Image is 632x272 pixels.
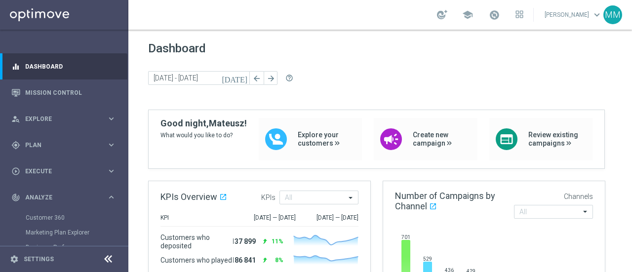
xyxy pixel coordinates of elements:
button: track_changes Analyze keyboard_arrow_right [11,194,117,201]
div: Dashboard [11,53,116,79]
i: settings [10,255,19,264]
i: person_search [11,115,20,123]
button: equalizer Dashboard [11,63,117,71]
button: person_search Explore keyboard_arrow_right [11,115,117,123]
div: Business Performance [26,240,127,255]
a: Business Performance [26,243,103,251]
div: Explore [11,115,107,123]
button: play_circle_outline Execute keyboard_arrow_right [11,167,117,175]
i: gps_fixed [11,141,20,150]
a: Settings [24,256,54,262]
i: play_circle_outline [11,167,20,176]
span: school [462,9,473,20]
a: [PERSON_NAME]keyboard_arrow_down [544,7,603,22]
i: keyboard_arrow_right [107,193,116,202]
button: Mission Control [11,89,117,97]
div: Analyze [11,193,107,202]
span: keyboard_arrow_down [592,9,602,20]
div: Mission Control [11,79,116,106]
div: MM [603,5,622,24]
div: Customer 360 [26,210,127,225]
span: Execute [25,168,107,174]
div: Plan [11,141,107,150]
div: Marketing Plan Explorer [26,225,127,240]
button: gps_fixed Plan keyboard_arrow_right [11,141,117,149]
i: keyboard_arrow_right [107,166,116,176]
a: Marketing Plan Explorer [26,229,103,236]
i: keyboard_arrow_right [107,140,116,150]
span: Explore [25,116,107,122]
div: Execute [11,167,107,176]
span: Analyze [25,194,107,200]
i: equalizer [11,62,20,71]
a: Customer 360 [26,214,103,222]
i: keyboard_arrow_right [107,114,116,123]
a: Mission Control [25,79,116,106]
a: Dashboard [25,53,116,79]
span: Plan [25,142,107,148]
i: track_changes [11,193,20,202]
